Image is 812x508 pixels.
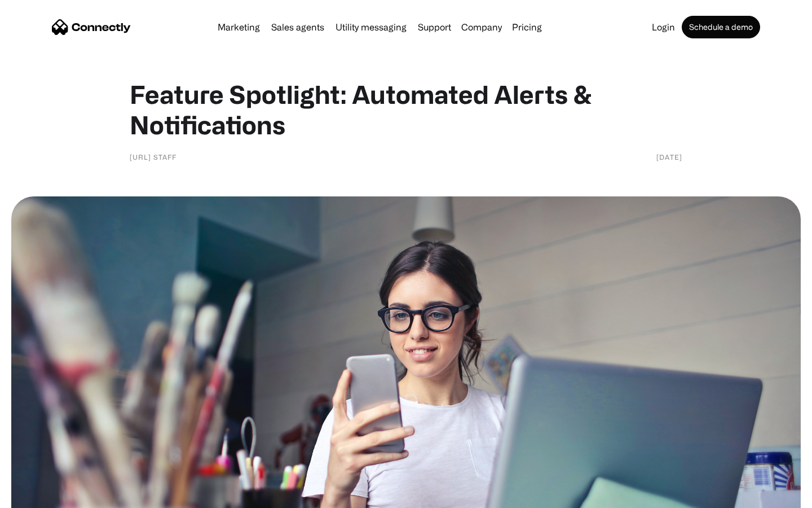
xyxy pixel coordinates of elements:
a: Marketing [213,23,264,32]
a: Pricing [507,23,546,32]
div: [URL] staff [130,151,176,163]
ul: Language list [23,488,68,504]
a: Login [647,23,679,32]
a: Utility messaging [331,23,411,32]
a: Sales agents [267,23,329,32]
div: [DATE] [656,151,682,163]
div: Company [461,19,502,35]
aside: Language selected: English [11,488,68,504]
a: Support [413,23,456,32]
h1: Feature Spotlight: Automated Alerts & Notifications [130,79,682,140]
a: Schedule a demo [682,16,760,38]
